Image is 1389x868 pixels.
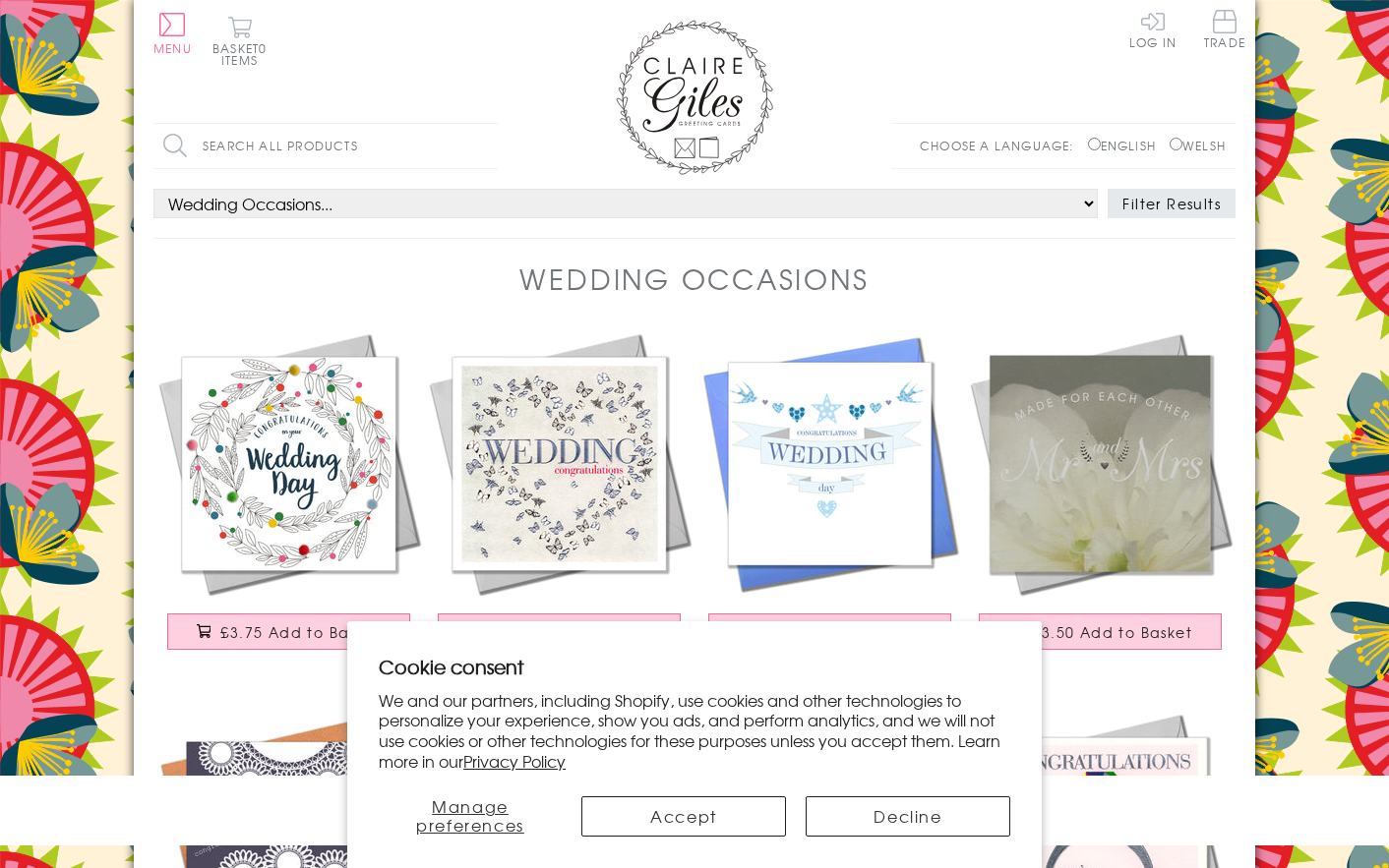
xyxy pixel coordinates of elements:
[806,796,1010,837] button: Decline
[965,328,1236,599] img: Wedding Card, White Peonie, Mr and Mrs , Embossed and Foiled text
[153,328,424,599] img: Wedding Card, Flowers, Congratulations, Embellished with colourful pompoms
[519,259,869,299] h1: Wedding Occasions
[424,328,694,669] a: Wedding Congratulations Card, Butteflies Heart, Embossed and Foiled text £3.50 Add to Basket
[1088,138,1101,150] input: English
[616,20,773,175] img: Claire Giles Greetings Cards
[463,749,566,773] a: Privacy Policy
[153,328,424,669] a: Wedding Card, Flowers, Congratulations, Embellished with colourful pompoms £3.75 Add to Basket
[379,653,1010,680] h2: Cookie consent
[212,16,267,66] button: Basket0 items
[379,690,1010,772] p: We and our partners, including Shopify, use cookies and other technologies to personalize your ex...
[965,328,1236,669] a: Wedding Card, White Peonie, Mr and Mrs , Embossed and Foiled text £3.50 Add to Basket
[1204,10,1245,52] a: Trade
[708,613,952,650] button: £3.50 Add to Basket
[478,124,498,168] input: Search
[1170,138,1182,150] input: Welsh
[694,328,965,669] a: Wedding Card, Blue Banners, Congratulations Wedding Day £3.50 Add to Basket
[153,39,192,57] span: Menu
[920,137,1084,154] p: Choose a language:
[1204,10,1245,48] span: Trade
[416,794,524,837] span: Manage preferences
[153,124,498,168] input: Search all products
[221,39,267,69] span: 0 items
[153,13,192,54] button: Menu
[1032,622,1192,642] span: £3.50 Add to Basket
[1108,189,1236,218] button: Filter Results
[379,796,562,837] button: Manage preferences
[979,613,1223,650] button: £3.50 Add to Basket
[438,613,682,650] button: £3.50 Add to Basket
[694,328,965,599] img: Wedding Card, Blue Banners, Congratulations Wedding Day
[1170,137,1226,154] label: Welsh
[581,796,786,837] button: Accept
[424,328,694,599] img: Wedding Congratulations Card, Butteflies Heart, Embossed and Foiled text
[220,622,381,642] span: £3.75 Add to Basket
[1088,137,1166,154] label: English
[167,613,411,650] button: £3.75 Add to Basket
[1129,10,1177,48] a: Log In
